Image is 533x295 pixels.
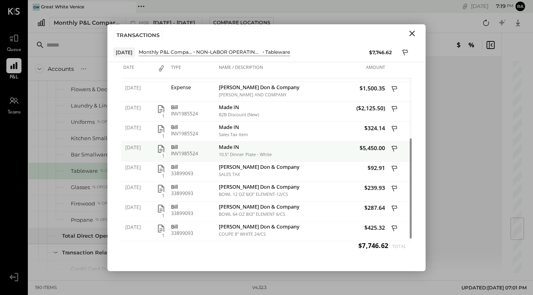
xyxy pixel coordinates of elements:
span: M08 [139,21,151,25]
div: Laundry & Linens [71,102,116,109]
div: Bill [171,204,215,209]
div: 190 items [35,285,57,291]
button: 1 [156,224,166,233]
span: [DATE] [125,104,151,111]
div: Firewood [71,200,95,207]
span: [DATE] [125,144,151,151]
div: INV1985524 [171,151,215,156]
div: % of GROSS SALES [100,168,138,174]
a: P&L [0,58,27,81]
button: 1 [156,104,166,114]
div: NON-LABOR OPERATING EXPENSES [196,49,261,55]
div: TRANSACTIONS [114,31,162,39]
div: 33899093 [171,211,215,216]
button: Close [405,28,419,39]
span: $287.64 [304,204,385,211]
div: 33899093 [171,171,215,176]
span: P&L [10,74,19,81]
div: Type [169,62,217,78]
div: Uniforms [71,118,95,126]
button: 1 [156,184,166,193]
div: [PERSON_NAME] Don & Company [219,224,300,231]
div: Propane [71,216,93,224]
div: % of GROSS SALES [92,184,130,190]
div: 33899093 [171,231,215,236]
button: 1 [156,164,166,174]
div: INV1985524 [171,131,215,137]
div: Accounts [48,65,74,73]
span: [DATE] [125,164,151,171]
div: GW [33,4,40,11]
div: [PERSON_NAME] Don & Company [219,164,300,172]
div: Made IN [219,144,300,152]
div: Sales Tax Item [219,132,300,137]
span: 1 [159,132,167,139]
span: $5,450.00 [304,144,385,152]
div: Made IN [219,124,300,132]
div: [PERSON_NAME] Don & Company [219,204,300,211]
div: copy link [461,2,469,10]
div: Monthly P&L Comparison [54,19,121,27]
span: $7,746.62 [358,241,388,250]
span: Teams [8,109,21,116]
span: 1 [159,232,167,239]
div: [PERSON_NAME] AND COMPANY [219,92,300,98]
div: Bill [171,124,215,130]
span: $ [222,266,226,272]
div: Amount [302,62,387,78]
div: % of GROSS SALES [95,217,133,223]
div: % of GROSS SALES [97,201,135,206]
div: % of GROSS SALES [97,119,135,125]
div: v 4.32.3 [252,285,266,291]
span: [DATE] [125,204,151,211]
div: Total Direct Operating Expenses [62,232,149,240]
div: Expense [171,84,215,90]
div: Bill [171,104,215,110]
div: SALES TAX [219,172,300,177]
button: Monthly P&L Comparison M08[DATE] - [DATE] [49,17,202,28]
span: $425.32 [304,224,385,231]
div: Glasses [71,184,90,191]
div: Kitchen Smallwares [71,135,123,142]
span: [DATE] - [DATE] [153,19,195,27]
div: Monthly P&L Comparison [139,49,192,55]
button: 1 [156,124,166,134]
div: Date [121,62,153,78]
span: Queue [7,47,21,54]
button: Compare Locations [210,17,274,28]
div: [PERSON_NAME] Don & Company [219,184,300,191]
div: 33899093 [171,191,215,196]
span: 1 [159,192,167,199]
div: [PERSON_NAME] Don & Company [219,84,300,92]
span: ($2,125.50) [304,104,385,112]
span: pm [507,3,514,9]
div: Flowers & Decorations [71,86,128,93]
div: Made IN [219,104,300,112]
button: ra [515,2,525,11]
div: B2B Discount (New) [219,112,300,117]
span: 7 : 19 [490,2,506,10]
div: Credit Card Processing Fees [71,265,143,273]
span: 1 [159,212,167,219]
span: [DATE] [125,124,151,131]
span: $1,500.35 [304,84,385,92]
div: Bill [171,184,215,190]
span: $92.91 [304,164,385,172]
div: [DATE] [113,47,135,57]
span: [DATE] [125,224,151,231]
a: Teams [0,93,27,116]
div: [DATE] [471,2,514,10]
div: Tableware [71,167,98,175]
a: Queue [0,31,27,54]
div: Tableware [265,49,290,55]
div: Bill [171,144,215,150]
div: BOWL 64 OZ 8X3" ELEMENT 6/CS [219,211,300,217]
span: Total [388,243,406,249]
div: 10.5" Dinner Plate - White [219,152,300,157]
div: Bill [171,224,215,229]
div: Transaction Related Expenses [62,249,143,256]
span: 1 [159,112,167,119]
span: UPDATED: [DATE] 07:01 PM [461,285,527,291]
span: $239.93 [304,184,385,191]
button: 1 [156,204,166,213]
